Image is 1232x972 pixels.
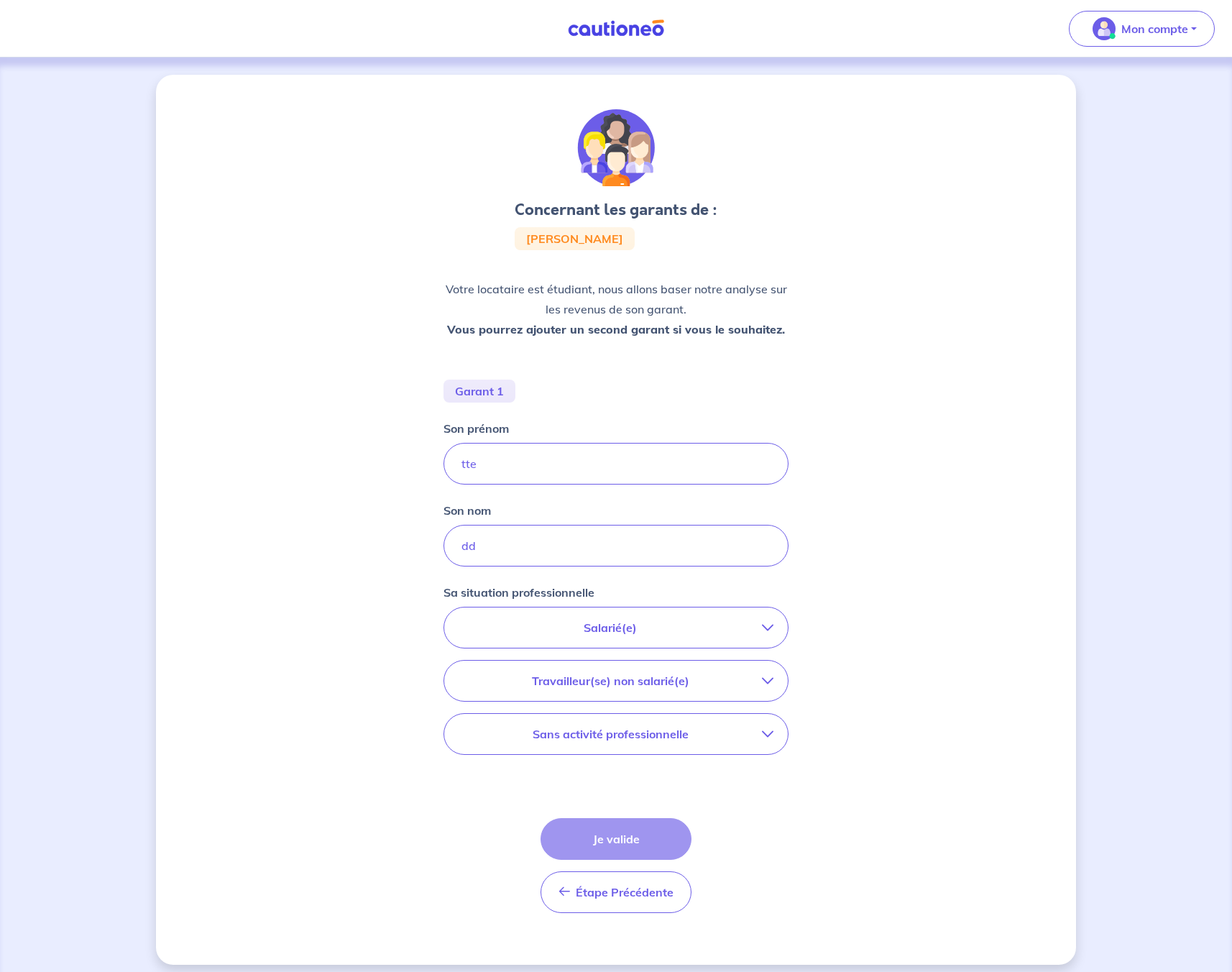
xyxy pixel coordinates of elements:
[1121,20,1188,37] p: Mon compte
[444,607,788,648] button: Salarié(e)
[577,109,655,187] img: illu_tenants.svg
[459,725,762,743] p: Sans activité professionnelle
[459,619,762,636] p: Salarié(e)
[443,502,491,519] p: Son nom
[459,672,762,689] p: Travailleur(se) non salarié(e)
[541,871,691,913] button: Étape Précédente
[444,661,788,701] button: Travailleur(se) non salarié(e)
[443,109,789,925] div: NEW
[1069,11,1215,47] button: illu_account_valid_menu.svgMon compte
[1093,17,1116,40] img: illu_account_valid_menu.svg
[443,584,594,601] p: Sa situation professionnelle
[447,322,785,336] strong: Vous pourrez ajouter un second garant si vous le souhaitez.
[443,279,789,339] p: Votre locataire est étudiant, nous allons baser notre analyse sur les revenus de son garant.
[515,198,717,221] h3: Concernant les garants de :
[443,420,509,437] p: Son prénom
[444,714,788,754] button: Sans activité professionnelle
[526,233,623,244] span: [PERSON_NAME]
[443,380,515,403] div: Garant 1
[443,525,789,567] input: Doe
[576,885,674,899] span: Étape Précédente
[562,19,670,37] img: Cautioneo
[443,443,789,485] input: John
